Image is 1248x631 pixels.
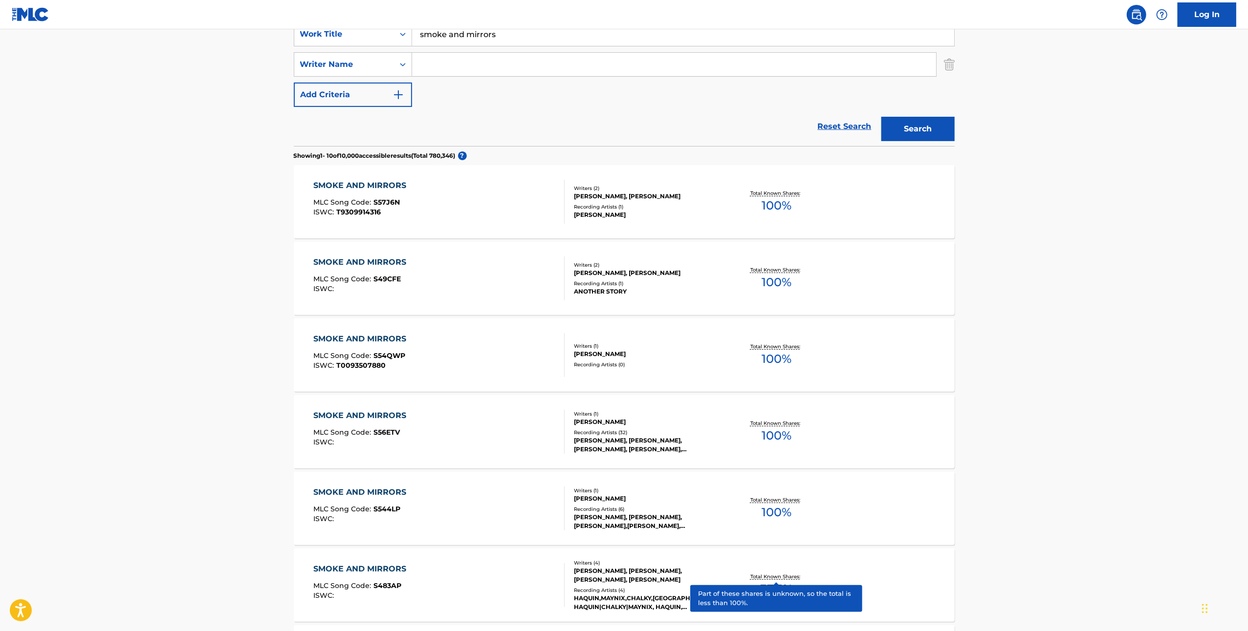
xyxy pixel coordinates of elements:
[373,198,400,207] span: S57J6N
[294,548,955,622] a: SMOKE AND MIRRORSMLC Song Code:S483APISWC:Writers (4)[PERSON_NAME], [PERSON_NAME], [PERSON_NAME],...
[1131,9,1142,21] img: search
[313,514,336,523] span: ISWC :
[313,581,373,590] span: MLC Song Code :
[313,410,411,421] div: SMOKE AND MIRRORS
[313,563,411,575] div: SMOKE AND MIRRORS
[313,591,336,600] span: ISWC :
[762,197,791,214] span: 100 %
[574,185,722,192] div: Writers ( 2 )
[373,274,401,283] span: S49CFE
[762,273,791,291] span: 100 %
[313,208,336,216] span: ISWC :
[750,573,803,580] p: Total Known Shares:
[373,505,400,513] span: S544LP
[294,242,955,315] a: SMOKE AND MIRRORSMLC Song Code:S49CFEISWC:Writers (2)[PERSON_NAME], [PERSON_NAME]Recording Artist...
[313,505,373,513] span: MLC Song Code :
[373,581,401,590] span: S483AP
[294,472,955,545] a: SMOKE AND MIRRORSMLC Song Code:S544LPISWC:Writers (1)[PERSON_NAME]Recording Artists (6)[PERSON_NA...
[294,165,955,238] a: SMOKE AND MIRRORSMLC Song Code:S57J6NISWC:T9309914316Writers (2)[PERSON_NAME], [PERSON_NAME]Recor...
[762,350,791,368] span: 100 %
[313,180,411,191] div: SMOKE AND MIRRORS
[294,22,955,146] form: Search Form
[313,428,373,437] span: MLC Song Code :
[1199,584,1248,631] iframe: Chat Widget
[574,210,722,219] div: [PERSON_NAME]
[750,343,803,350] p: Total Known Shares:
[294,83,412,107] button: Add Criteria
[1156,9,1168,21] img: help
[393,89,404,101] img: 9d2ae6d4665cec9f34b9.svg
[574,436,722,454] div: [PERSON_NAME], [PERSON_NAME], [PERSON_NAME], [PERSON_NAME], [PERSON_NAME]
[944,52,955,77] img: Delete Criterion
[574,342,722,350] div: Writers ( 1 )
[1202,594,1208,623] div: Drag
[313,284,336,293] span: ISWC :
[313,486,411,498] div: SMOKE AND MIRRORS
[313,198,373,207] span: MLC Song Code :
[300,59,388,70] div: Writer Name
[574,487,722,494] div: Writers ( 1 )
[574,269,722,277] div: [PERSON_NAME], [PERSON_NAME]
[574,287,722,296] div: ANOTHER STORY
[294,395,955,468] a: SMOKE AND MIRRORSMLC Song Code:S56ETVISWC:Writers (1)[PERSON_NAME]Recording Artists (32)[PERSON_N...
[313,256,411,268] div: SMOKE AND MIRRORS
[574,203,722,210] div: Recording Artists ( 1 )
[750,266,803,273] p: Total Known Shares:
[574,587,722,594] div: Recording Artists ( 4 )
[574,261,722,269] div: Writers ( 2 )
[574,361,722,368] div: Recording Artists ( 0 )
[813,116,876,137] a: Reset Search
[313,438,336,446] span: ISWC :
[458,151,467,160] span: ?
[750,496,803,504] p: Total Known Shares:
[760,580,792,598] span: 37.5 %
[1178,2,1236,27] a: Log In
[750,189,803,197] p: Total Known Shares:
[373,351,405,360] span: S54QWP
[313,361,336,370] span: ISWC :
[574,559,722,567] div: Writers ( 4 )
[12,7,49,21] img: MLC Logo
[750,420,803,427] p: Total Known Shares:
[574,505,722,513] div: Recording Artists ( 6 )
[762,504,791,521] span: 100 %
[300,28,388,40] div: Work Title
[574,594,722,611] div: HAQUIN,MAYNIX,CHALKY,[GEOGRAPHIC_DATA], HAQUIN|CHALKY|MAYNIX, HAQUIN, CHALKY,HAQUIN,MAYNIX
[1152,5,1172,24] div: Help
[574,494,722,503] div: [PERSON_NAME]
[313,333,411,345] div: SMOKE AND MIRRORS
[881,117,955,141] button: Search
[294,318,955,392] a: SMOKE AND MIRRORSMLC Song Code:S54QWPISWC:T0093507880Writers (1)[PERSON_NAME]Recording Artists (0...
[294,151,456,160] p: Showing 1 - 10 of 10,000 accessible results (Total 780,346 )
[574,567,722,584] div: [PERSON_NAME], [PERSON_NAME], [PERSON_NAME], [PERSON_NAME]
[574,350,722,358] div: [PERSON_NAME]
[574,418,722,426] div: [PERSON_NAME]
[313,274,373,283] span: MLC Song Code :
[762,427,791,444] span: 100 %
[574,410,722,418] div: Writers ( 1 )
[574,192,722,201] div: [PERSON_NAME], [PERSON_NAME]
[336,361,386,370] span: T0093507880
[574,280,722,287] div: Recording Artists ( 1 )
[373,428,400,437] span: S56ETV
[313,351,373,360] span: MLC Song Code :
[1127,5,1146,24] a: Public Search
[336,208,381,216] span: T9309914316
[574,429,722,436] div: Recording Artists ( 32 )
[574,513,722,530] div: [PERSON_NAME], [PERSON_NAME], [PERSON_NAME],[PERSON_NAME], [PERSON_NAME], [PERSON_NAME]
